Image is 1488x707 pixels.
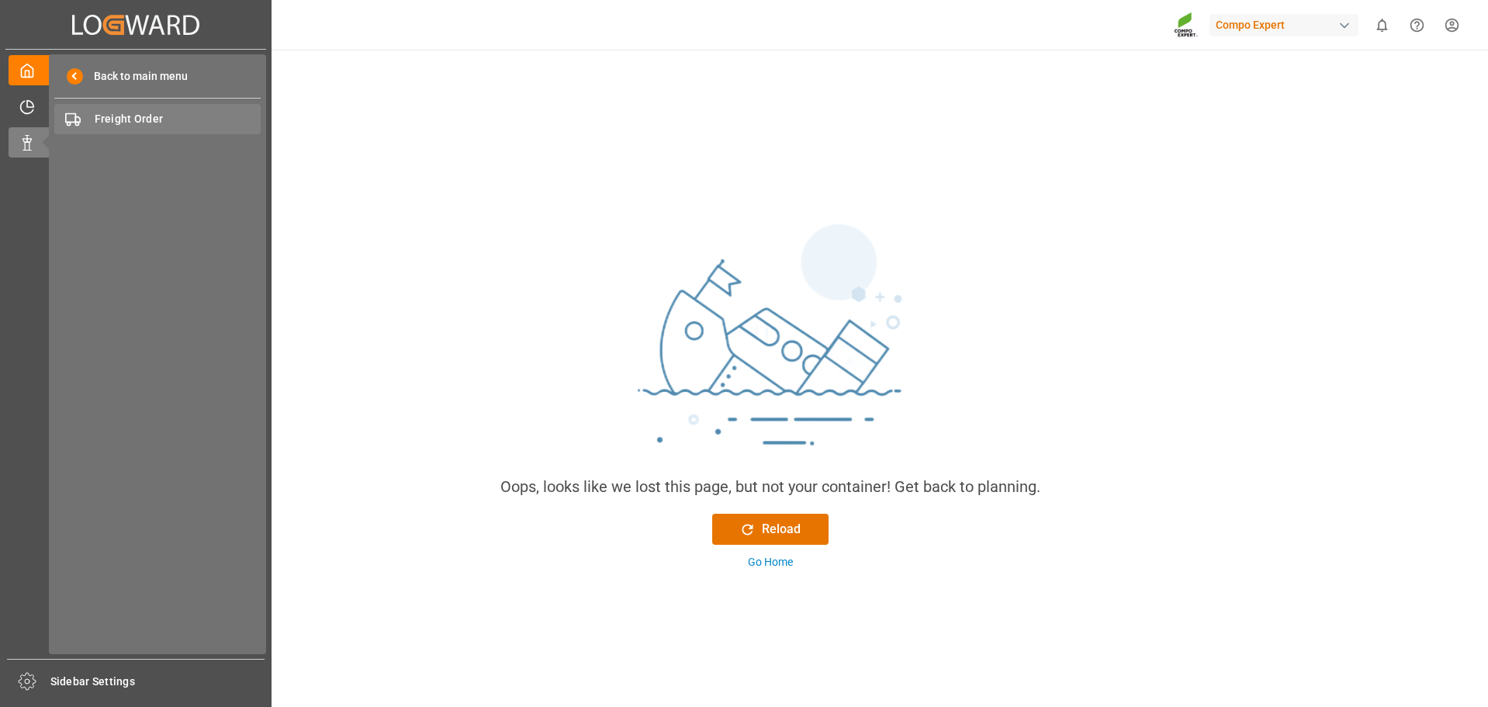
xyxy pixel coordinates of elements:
span: Back to main menu [83,68,188,85]
a: My Cockpit [9,55,263,85]
a: Freight Order [54,104,261,134]
img: sinking_ship.png [538,217,1003,475]
button: Reload [712,514,829,545]
a: Timeslot Management [9,91,263,121]
span: Freight Order [95,111,261,127]
div: Oops, looks like we lost this page, but not your container! Get back to planning. [500,475,1040,498]
div: Go Home [748,554,793,570]
button: Go Home [712,554,829,570]
span: Sidebar Settings [50,674,265,690]
div: Reload [739,520,801,539]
